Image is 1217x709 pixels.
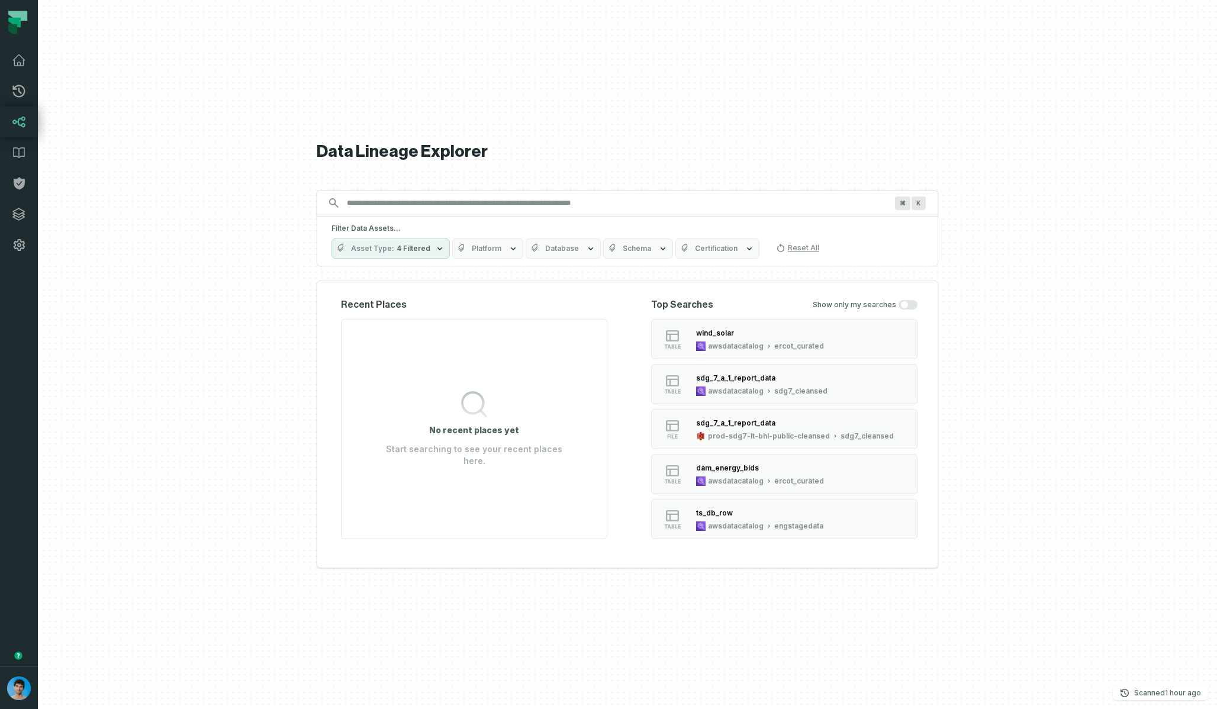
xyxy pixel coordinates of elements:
p: Scanned [1134,687,1201,699]
div: Tooltip anchor [13,650,24,661]
span: Press ⌘ + K to focus the search bar [895,196,910,210]
span: Press ⌘ + K to focus the search bar [912,196,926,210]
button: Scanned[DATE] 6:01:48 PM [1113,686,1208,700]
h1: Data Lineage Explorer [317,141,938,162]
relative-time: Sep 17, 2025, 6:01 PM GMT+3 [1165,688,1201,697]
img: avatar of Omri Ildis [7,676,31,700]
